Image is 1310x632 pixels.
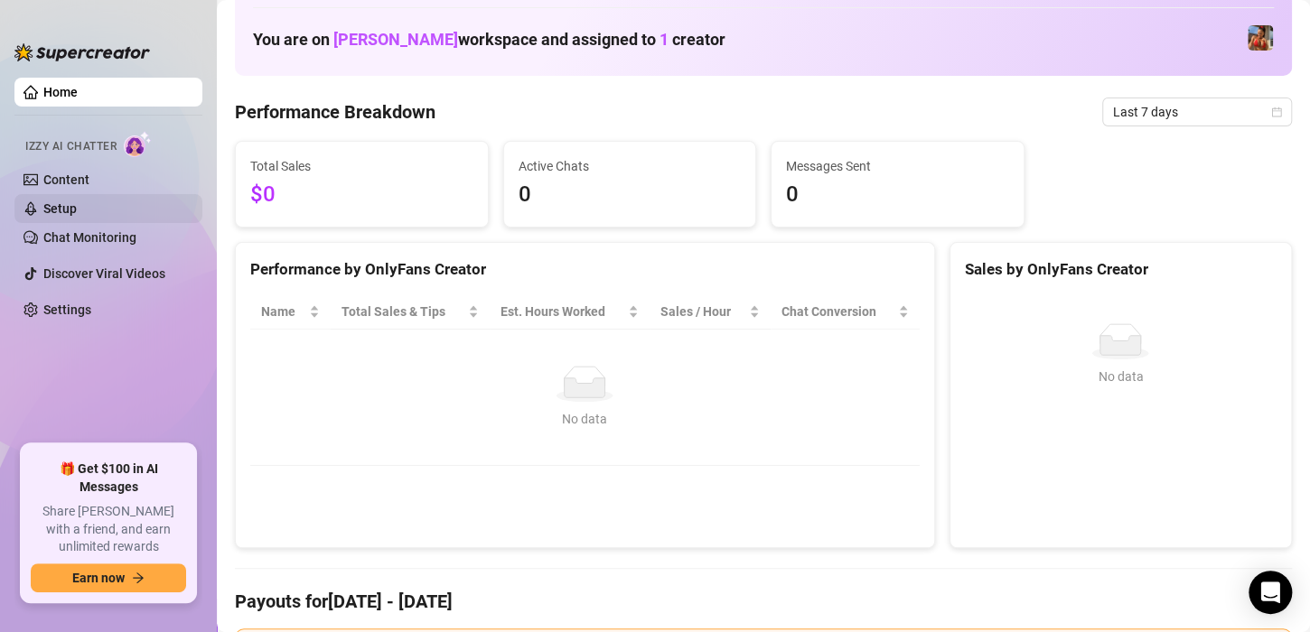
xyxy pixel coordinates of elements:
[331,294,490,330] th: Total Sales & Tips
[43,302,91,317] a: Settings
[660,302,745,321] span: Sales / Hour
[31,563,186,592] button: Earn nowarrow-right
[342,302,464,321] span: Total Sales & Tips
[250,257,920,282] div: Performance by OnlyFans Creator
[519,178,742,212] span: 0
[235,589,1292,614] h4: Payouts for [DATE] - [DATE]
[333,30,458,49] span: [PERSON_NAME]
[43,230,136,245] a: Chat Monitoring
[1248,25,1273,51] img: Kaitlyn
[31,503,186,556] span: Share [PERSON_NAME] with a friend, and earn unlimited rewards
[124,131,152,157] img: AI Chatter
[43,201,77,216] a: Setup
[253,30,725,50] h1: You are on workspace and assigned to creator
[972,367,1269,386] div: No data
[1249,571,1292,614] div: Open Intercom Messenger
[14,43,150,61] img: logo-BBDzfeDw.svg
[43,85,78,99] a: Home
[250,178,473,212] span: $0
[268,409,902,429] div: No data
[1271,107,1282,117] span: calendar
[786,178,1009,212] span: 0
[786,156,1009,176] span: Messages Sent
[31,460,186,496] span: 🎁 Get $100 in AI Messages
[250,294,331,330] th: Name
[261,302,305,321] span: Name
[781,302,894,321] span: Chat Conversion
[771,294,920,330] th: Chat Conversion
[250,156,473,176] span: Total Sales
[501,302,624,321] div: Est. Hours Worked
[235,99,435,125] h4: Performance Breakdown
[43,266,165,281] a: Discover Viral Videos
[25,138,117,155] span: Izzy AI Chatter
[1113,98,1281,125] span: Last 7 days
[72,571,125,585] span: Earn now
[650,294,771,330] th: Sales / Hour
[660,30,669,49] span: 1
[132,572,145,584] span: arrow-right
[43,172,89,187] a: Content
[965,257,1277,282] div: Sales by OnlyFans Creator
[519,156,742,176] span: Active Chats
